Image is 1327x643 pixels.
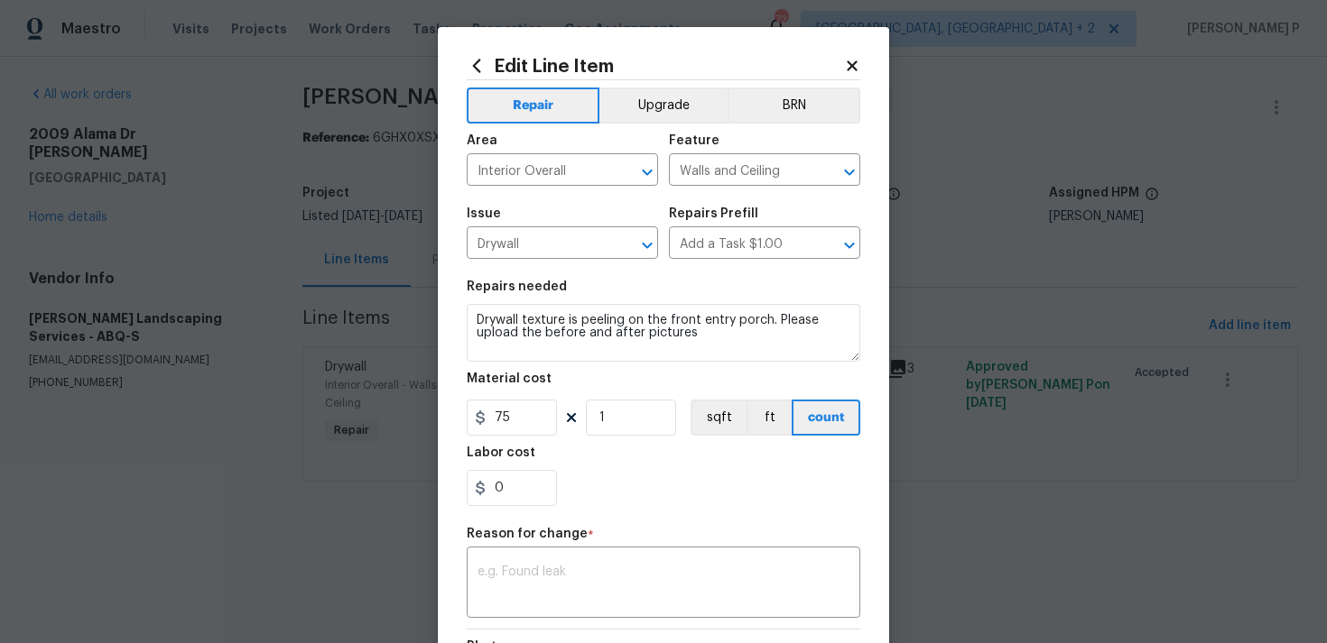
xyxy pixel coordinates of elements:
button: ft [747,400,792,436]
button: Open [837,233,862,258]
h5: Area [467,134,497,147]
h5: Feature [669,134,719,147]
button: Open [635,160,660,185]
button: BRN [728,87,860,124]
h5: Issue [467,207,501,220]
button: Upgrade [599,87,728,124]
textarea: Drywall texture is peeling on the front entry porch. Please upload the before and after pictures [467,304,860,362]
button: sqft [691,400,747,436]
button: Open [635,233,660,258]
button: count [792,400,860,436]
h5: Repairs Prefill [669,207,758,220]
button: Repair [467,87,599,124]
h5: Labor cost [467,446,535,459]
h5: Material cost [467,372,552,385]
h5: Reason for change [467,528,588,540]
button: Open [837,160,862,185]
h2: Edit Line Item [467,56,844,76]
h5: Repairs needed [467,280,567,293]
